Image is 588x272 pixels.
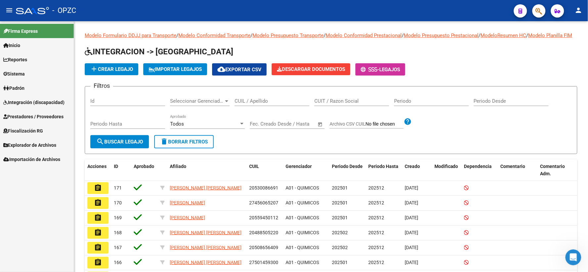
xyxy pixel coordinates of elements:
[94,214,102,222] mat-icon: assignment
[94,258,102,266] mat-icon: assignment
[90,135,149,148] button: Buscar Legajo
[249,215,278,220] span: 20559450112
[28,193,113,199] div: joined the conversation
[330,121,366,127] span: Archivo CSV CUIL
[368,260,384,265] span: 202512
[131,159,158,181] datatable-header-cell: Aprobado
[11,138,103,151] div: Si claro, el horario de soporte es de 09:30 a 17:30 hs de lunes a viernes
[402,159,432,181] datatable-header-cell: Creado
[28,193,66,198] b: [PERSON_NAME]
[405,164,420,169] span: Creado
[368,164,398,169] span: Periodo Hasta
[332,200,348,205] span: 202501
[540,164,565,177] span: Comentario Adm.
[85,32,176,38] a: Modelo Formulario DDJJ para Transporte
[326,32,402,38] a: Modelo Conformidad Prestacional
[332,215,348,220] span: 202501
[332,164,363,169] span: Periodo Desde
[286,215,319,220] span: A01 - QUIMICOS
[111,159,131,181] datatable-header-cell: ID
[3,141,56,149] span: Explorador de Archivos
[5,135,127,161] div: Soporte dice…
[114,200,122,205] span: 170
[498,159,538,181] datatable-header-cell: Comentario
[114,164,118,169] span: ID
[160,137,168,145] mat-icon: delete
[3,42,20,49] span: Inicio
[252,32,324,38] a: Modelo Presupuesto Transporte
[217,65,225,73] mat-icon: cloud_download
[404,118,412,126] mat-icon: help
[286,245,319,250] span: A01 - QUIMICOS
[368,185,384,190] span: 202512
[96,139,143,145] span: Buscar Legajo
[3,99,65,106] span: Integración (discapacidad)
[332,260,348,265] span: 202501
[481,32,526,38] a: ModeloResumen HC
[160,139,208,145] span: Borrar Filtros
[114,185,122,190] span: 171
[42,217,47,222] button: Start recording
[249,230,278,235] span: 20488505220
[170,230,242,235] span: [PERSON_NAME] [PERSON_NAME]
[5,191,127,207] div: Ludmila dice…
[20,192,26,199] div: Profile image for Ludmila
[332,245,348,250] span: 202502
[405,260,418,265] span: [DATE]
[332,185,348,190] span: 202501
[94,229,102,237] mat-icon: assignment
[575,6,583,14] mat-icon: person
[538,159,577,181] datatable-header-cell: Comentario Adm.
[286,164,312,169] span: Gerenciador
[167,159,247,181] datatable-header-cell: Afiliado
[247,159,283,181] datatable-header-cell: CUIL
[317,121,324,128] button: Open calendar
[143,63,207,75] button: IMPORTAR LEGAJOS
[90,65,98,73] mat-icon: add
[100,161,127,175] div: gracias
[149,66,202,72] span: IMPORTAR LEGAJOS
[286,200,319,205] span: A01 - QUIMICOS
[404,32,479,38] a: Modelo Presupuesto Prestacional
[3,27,38,35] span: Firma Express
[114,260,122,265] span: 166
[29,99,122,125] div: listo, ya le aviso a ella que se comunique por este medio. por las dudad me dirias los horarios d...
[104,3,116,15] button: Inicio
[96,137,104,145] mat-icon: search
[249,245,278,250] span: 20508656409
[94,184,102,192] mat-icon: assignment
[249,200,278,205] span: 27456065207
[3,156,60,163] span: Importación de Archivos
[355,63,405,76] button: -Legajos
[31,217,37,222] button: Adjuntar un archivo
[277,66,345,72] span: Descargar Documentos
[114,230,122,235] span: 168
[3,70,25,78] span: Sistema
[368,200,384,205] span: 202512
[249,164,259,169] span: CUIL
[105,165,122,171] div: gracias
[170,215,205,220] span: [PERSON_NAME]
[217,67,261,73] span: Exportar CSV
[528,32,572,38] a: Modelo Planilla FIM
[368,215,384,220] span: 202512
[366,159,402,181] datatable-header-cell: Periodo Hasta
[361,67,379,73] span: -
[432,159,462,181] datatable-header-cell: Modificado
[170,164,186,169] span: Afiliado
[286,260,319,265] span: A01 - QUIMICOS
[170,245,242,250] span: [PERSON_NAME] [PERSON_NAME]
[11,27,103,86] div: No vemos errores ni en el comprobante ni en los datos del qr, yo le recomiendo que le sugiera a l...
[87,164,107,169] span: Acciones
[113,214,124,225] button: Enviar un mensaje…
[286,230,319,235] span: A01 - QUIMICOS
[94,199,102,207] mat-icon: assignment
[170,121,184,127] span: Todos
[329,159,366,181] datatable-header-cell: Periodo Desde
[379,67,400,73] span: Legajos
[3,127,43,135] span: Fiscalización RG
[368,230,384,235] span: 202512
[286,185,319,190] span: A01 - QUIMICOS
[462,159,498,181] datatable-header-cell: Dependencia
